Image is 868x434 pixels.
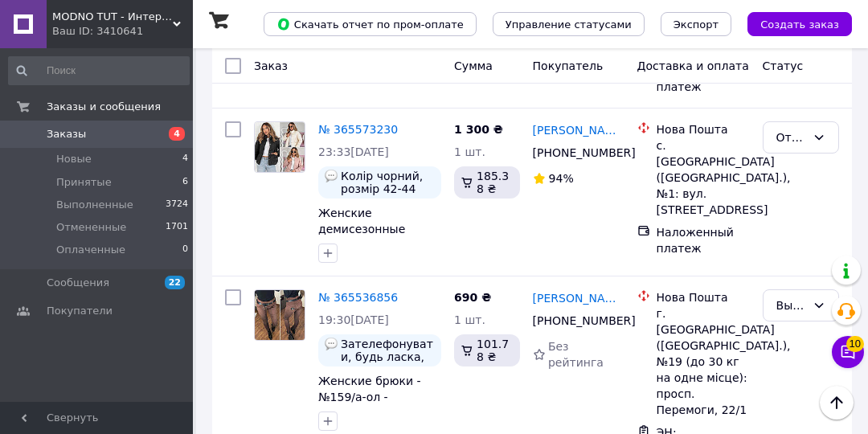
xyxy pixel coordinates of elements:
[763,59,804,72] span: Статус
[657,224,750,256] div: Наложенный платеж
[530,309,615,332] div: [PHONE_NUMBER]
[182,152,188,166] span: 4
[454,334,520,366] div: 101.78 ₴
[657,289,750,305] div: Нова Пошта
[776,129,806,146] div: Отменен
[254,121,305,173] a: Фото товару
[820,386,854,420] button: Наверх
[530,141,615,164] div: [PHONE_NUMBER]
[56,220,126,235] span: Отмененные
[47,127,86,141] span: Заказы
[166,220,188,235] span: 1701
[56,175,112,190] span: Принятые
[674,18,719,31] span: Экспорт
[549,172,574,185] span: 94%
[56,198,133,212] span: Выполненные
[52,24,193,39] div: Ваш ID: 3410641
[731,17,852,30] a: Создать заказ
[637,59,749,72] span: Доставка и оплата
[533,290,624,306] a: [PERSON_NAME]
[341,338,435,363] span: Зателефонувати, будь ласка, бо не можна чомусь обрати розмір.
[318,313,389,326] span: 19:30[DATE]
[318,291,398,304] a: № 365536856
[341,170,435,195] span: Колір чорний, розмір 42-44
[254,59,288,72] span: Заказ
[846,332,864,348] span: 10
[493,12,645,36] button: Управление статусами
[506,18,632,31] span: Управление статусами
[657,305,750,418] div: г. [GEOGRAPHIC_DATA] ([GEOGRAPHIC_DATA].), №19 (до 30 кг на одне місце): просп. Перемоги, 22/1
[165,276,185,289] span: 22
[8,56,190,85] input: Поиск
[454,166,520,199] div: 185.38 ₴
[533,59,604,72] span: Покупатель
[661,12,731,36] button: Экспорт
[47,304,113,318] span: Покупатели
[47,276,109,290] span: Сообщения
[454,313,485,326] span: 1 шт.
[264,12,477,36] button: Скачать отчет по пром-оплате
[454,59,493,72] span: Сумма
[548,340,604,369] span: Без рейтинга
[318,145,389,158] span: 23:33[DATE]
[454,123,503,136] span: 1 300 ₴
[56,243,125,257] span: Оплаченные
[276,17,464,31] span: Скачать отчет по пром-оплате
[325,170,338,182] img: :speech_balloon:
[747,12,852,36] button: Создать заказ
[52,10,173,24] span: MODNO TUT - Интернет магазин женской одежды, товаров для детей
[318,207,441,316] a: Женские демисезонные куртки - 3000-мо - Трендовая стильная женская куртка с воротником-стойкой весна
[454,145,485,158] span: 1 шт.
[254,289,305,341] a: Фото товару
[47,100,161,114] span: Заказы и сообщения
[832,336,864,368] button: Чат с покупателем10
[182,175,188,190] span: 6
[166,198,188,212] span: 3724
[657,121,750,137] div: Нова Пошта
[318,123,398,136] a: № 365573230
[255,122,305,172] img: Фото товару
[454,291,491,304] span: 690 ₴
[56,152,92,166] span: Новые
[182,243,188,257] span: 0
[255,290,305,340] img: Фото товару
[657,137,750,218] div: с. [GEOGRAPHIC_DATA] ([GEOGRAPHIC_DATA].), №1: вул. [STREET_ADDRESS]
[533,122,624,138] a: [PERSON_NAME]
[169,127,185,141] span: 4
[325,338,338,350] img: :speech_balloon:
[776,297,806,314] div: Выполнен
[760,18,839,31] span: Создать заказ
